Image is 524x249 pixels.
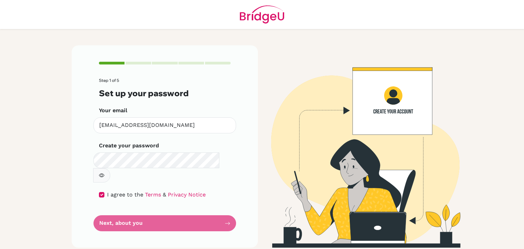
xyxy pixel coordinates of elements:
h3: Set up your password [99,88,231,98]
span: Step 1 of 5 [99,78,119,83]
span: & [163,191,166,198]
a: Privacy Notice [168,191,206,198]
label: Create your password [99,142,159,150]
a: Terms [145,191,161,198]
input: Insert your email* [93,117,236,133]
span: I agree to the [107,191,143,198]
label: Your email [99,106,127,115]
